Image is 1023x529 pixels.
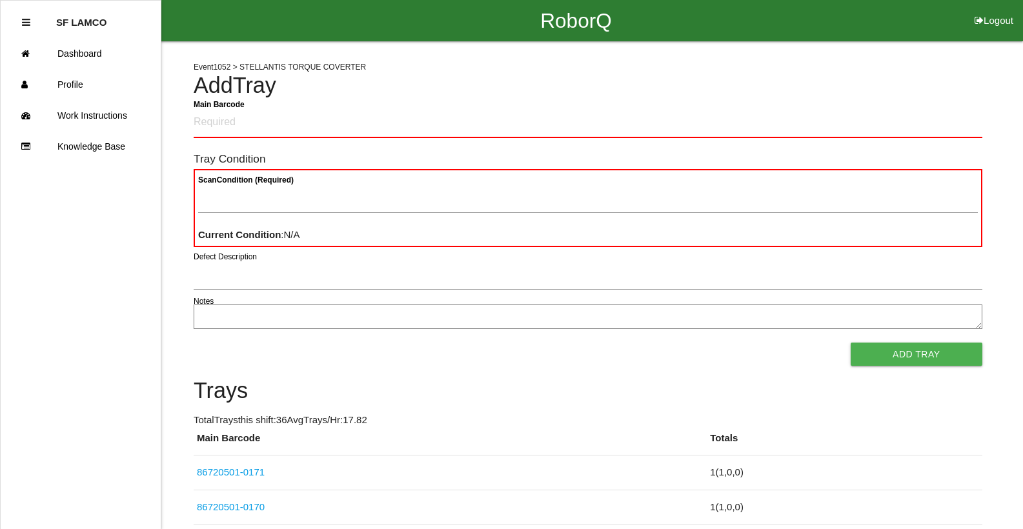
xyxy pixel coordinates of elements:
[1,131,161,162] a: Knowledge Base
[197,466,265,477] a: 86720501-0171
[194,295,214,307] label: Notes
[198,229,300,240] span: : N/A
[194,431,707,455] th: Main Barcode
[198,175,294,185] b: Scan Condition (Required)
[194,251,257,263] label: Defect Description
[56,7,106,28] p: SF LAMCO
[707,455,982,490] td: 1 ( 1 , 0 , 0 )
[1,100,161,131] a: Work Instructions
[1,38,161,69] a: Dashboard
[851,343,982,366] button: Add Tray
[194,379,982,403] h4: Trays
[194,153,982,165] h6: Tray Condition
[194,99,245,108] b: Main Barcode
[198,229,281,240] b: Current Condition
[194,413,982,428] p: Total Trays this shift: 36 Avg Trays /Hr: 17.82
[194,63,366,72] span: Event 1052 > STELLANTIS TORQUE COVERTER
[194,74,982,98] h4: Add Tray
[707,490,982,524] td: 1 ( 1 , 0 , 0 )
[1,69,161,100] a: Profile
[194,108,982,138] input: Required
[197,501,265,512] a: 86720501-0170
[707,431,982,455] th: Totals
[22,7,30,38] div: Close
